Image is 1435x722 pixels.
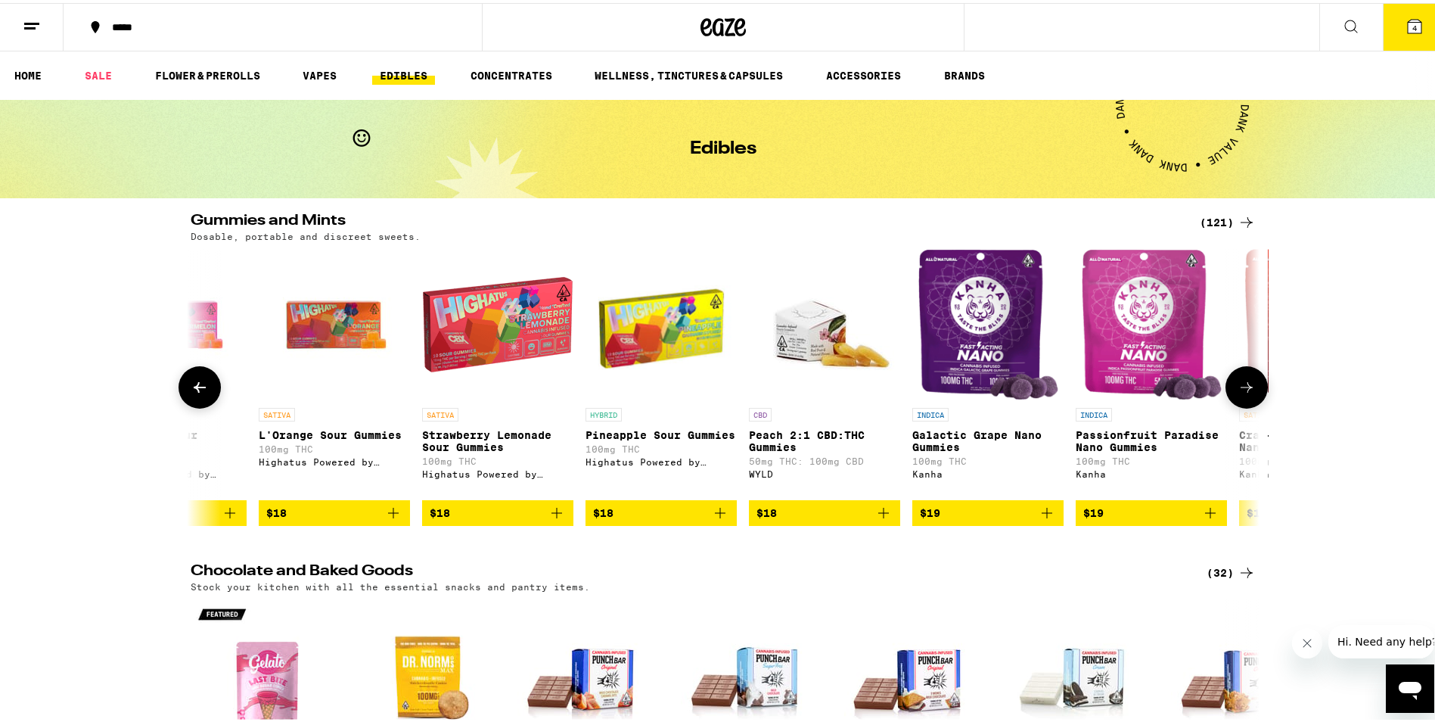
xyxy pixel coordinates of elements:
[422,466,573,476] div: Highatus Powered by Cannabiotix
[749,246,900,397] img: WYLD - Peach 2:1 CBD:THC Gummies
[749,466,900,476] div: WYLD
[818,64,909,82] a: ACCESSORIES
[912,426,1064,450] p: Galactic Grape Nano Gummies
[749,426,900,450] p: Peach 2:1 CBD:THC Gummies
[259,405,295,419] p: SATIVA
[690,137,756,155] h1: Edibles
[936,64,992,82] a: BRANDS
[295,64,344,82] a: VAPES
[585,246,737,497] a: Open page for Pineapple Sour Gummies from Highatus Powered by Cannabiotix
[259,441,410,451] p: 100mg THC
[756,504,777,516] span: $18
[1292,625,1322,655] iframe: Close message
[259,246,410,497] a: Open page for L'Orange Sour Gummies from Highatus Powered by Cannabiotix
[422,246,573,497] a: Open page for Strawberry Lemonade Sour Gummies from Highatus Powered by Cannabiotix
[259,497,410,523] button: Add to bag
[77,64,120,82] a: SALE
[587,64,790,82] a: WELLNESS, TINCTURES & CAPSULES
[920,504,940,516] span: $19
[148,64,268,82] a: FLOWER & PREROLLS
[912,453,1064,463] p: 100mg THC
[191,229,421,238] p: Dosable, portable and discreet sweets.
[1239,405,1275,419] p: SATIVA
[1386,661,1434,710] iframe: Button to launch messaging window
[912,497,1064,523] button: Add to bag
[912,405,949,419] p: INDICA
[749,405,772,419] p: CBD
[749,497,900,523] button: Add to bag
[266,504,287,516] span: $18
[1239,497,1390,523] button: Add to bag
[585,497,737,523] button: Add to bag
[1412,20,1417,30] span: 4
[1076,405,1112,419] p: INDICA
[463,64,560,82] a: CONCENTRATES
[1083,504,1104,516] span: $19
[912,466,1064,476] div: Kanha
[749,246,900,497] a: Open page for Peach 2:1 CBD:THC Gummies from WYLD
[749,453,900,463] p: 50mg THC: 100mg CBD
[259,426,410,438] p: L'Orange Sour Gummies
[1076,497,1227,523] button: Add to bag
[585,454,737,464] div: Highatus Powered by Cannabiotix
[1076,466,1227,476] div: Kanha
[9,11,109,23] span: Hi. Need any help?
[1239,466,1390,476] div: Kanha
[1076,246,1227,497] a: Open page for Passionfruit Paradise Nano Gummies from Kanha
[918,246,1059,397] img: Kanha - Galactic Grape Nano Gummies
[1244,246,1386,397] img: Kanha - Cran-Pomegranate Punch Nano Gummies
[191,210,1182,229] h2: Gummies and Mints
[422,405,458,419] p: SATIVA
[372,64,435,82] a: EDIBLES
[912,246,1064,497] a: Open page for Galactic Grape Nano Gummies from Kanha
[1239,246,1390,497] a: Open page for Cran-Pomegranate Punch Nano Gummies from Kanha
[585,441,737,451] p: 100mg THC
[1207,561,1256,579] a: (32)
[422,246,573,397] img: Highatus Powered by Cannabiotix - Strawberry Lemonade Sour Gummies
[1200,210,1256,229] a: (121)
[586,246,737,397] img: Highatus Powered by Cannabiotix - Pineapple Sour Gummies
[1076,426,1227,450] p: Passionfruit Paradise Nano Gummies
[191,561,1182,579] h2: Chocolate and Baked Goods
[585,405,622,419] p: HYBRID
[259,246,410,397] img: Highatus Powered by Cannabiotix - L'Orange Sour Gummies
[1081,246,1222,397] img: Kanha - Passionfruit Paradise Nano Gummies
[7,64,49,82] a: HOME
[1328,622,1434,655] iframe: Message from company
[1247,504,1267,516] span: $19
[1076,453,1227,463] p: 100mg THC
[585,426,737,438] p: Pineapple Sour Gummies
[430,504,450,516] span: $18
[259,454,410,464] div: Highatus Powered by Cannabiotix
[191,579,590,589] p: Stock your kitchen with all the essential snacks and pantry items.
[1239,426,1390,450] p: Cran-Pomegranate Punch Nano Gummies
[1239,453,1390,463] p: 100mg THC
[422,453,573,463] p: 100mg THC
[422,426,573,450] p: Strawberry Lemonade Sour Gummies
[593,504,613,516] span: $18
[422,497,573,523] button: Add to bag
